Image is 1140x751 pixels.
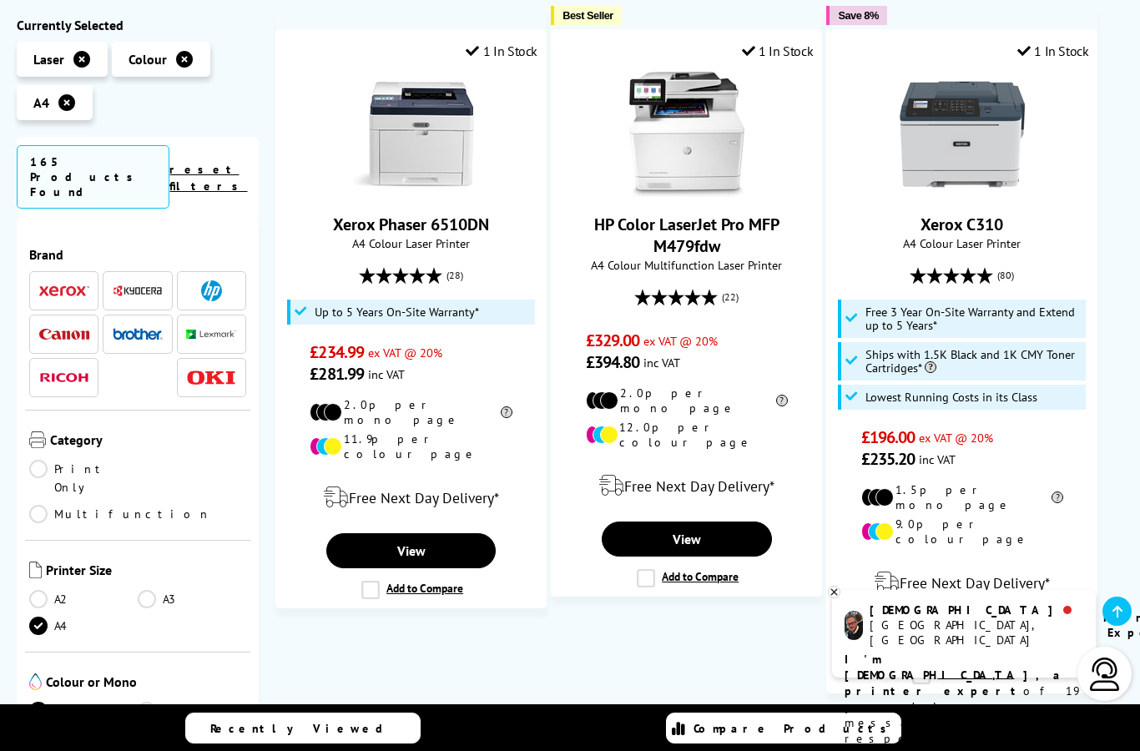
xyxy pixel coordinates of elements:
[586,386,788,416] li: 2.0p per mono page
[39,285,89,297] img: Xerox
[310,363,364,385] span: £281.99
[113,328,163,340] img: Brother
[33,94,49,111] span: A4
[29,431,46,448] img: Category
[29,460,138,496] a: Print Only
[643,333,718,349] span: ex VAT @ 20%
[865,305,1082,332] span: Free 3 Year On-Site Warranty and Extend up to 5 Years*
[310,431,512,461] li: 11.9p per colour page
[33,51,64,68] span: Laser
[446,260,463,291] span: (28)
[921,214,1003,235] a: Xerox C310
[310,397,512,427] li: 2.0p per mono page
[186,370,236,385] img: OKI
[845,652,1083,747] p: of 19 years! Leave me a message and I'll respond ASAP
[624,72,749,197] img: HP Color LaserJet Pro MFP M479fdw
[643,355,680,370] span: inc VAT
[333,214,489,235] a: Xerox Phaser 6510DN
[46,562,246,582] span: Printer Size
[46,673,246,693] span: Colour or Mono
[835,559,1088,606] div: modal_delivery
[39,373,89,382] img: Ricoh
[186,367,236,388] a: OKI
[29,673,42,690] img: Colour or Mono
[835,235,1088,251] span: A4 Colour Laser Printer
[29,617,138,635] a: A4
[624,184,749,200] a: HP Color LaserJet Pro MFP M479fdw
[39,324,89,345] a: Canon
[1017,43,1089,59] div: 1 In Stock
[560,462,813,509] div: modal_delivery
[185,713,421,743] a: Recently Viewed
[637,569,739,587] label: Add to Compare
[861,482,1063,512] li: 1.5p per mono page
[138,590,246,608] a: A3
[310,341,364,363] span: £234.99
[315,305,479,319] span: Up to 5 Years On-Site Warranty*
[17,145,169,209] span: 165 Products Found
[870,602,1082,617] div: [DEMOGRAPHIC_DATA]
[368,345,442,360] span: ex VAT @ 20%
[186,280,236,301] a: HP
[560,257,813,273] span: A4 Colour Multifunction Laser Printer
[602,522,772,557] a: View
[138,702,246,720] a: Mono
[870,617,1082,648] div: [GEOGRAPHIC_DATA], [GEOGRAPHIC_DATA]
[838,9,878,22] span: Save 8%
[186,324,236,345] a: Lexmark
[29,246,246,263] span: Brand
[742,43,814,59] div: 1 In Stock
[826,6,886,25] button: Save 8%
[39,280,89,301] a: Xerox
[694,721,895,736] span: Compare Products
[349,72,474,197] img: Xerox Phaser 6510DN
[285,474,537,521] div: modal_delivery
[466,43,537,59] div: 1 In Stock
[586,330,640,351] span: £329.00
[113,285,163,297] img: Kyocera
[29,562,42,578] img: Printer Size
[368,366,405,382] span: inc VAT
[285,235,537,251] span: A4 Colour Laser Printer
[845,611,863,640] img: chris-livechat.png
[997,260,1014,291] span: (80)
[39,329,89,340] img: Canon
[919,430,993,446] span: ex VAT @ 20%
[865,391,1037,404] span: Lowest Running Costs in its Class
[29,702,138,720] a: Colour
[349,184,474,200] a: Xerox Phaser 6510DN
[129,51,167,68] span: Colour
[39,367,89,388] a: Ricoh
[722,281,739,313] span: (22)
[29,505,211,523] a: Multifunction
[586,351,640,373] span: £394.80
[861,517,1063,547] li: 9.0p per colour page
[861,448,916,470] span: £235.20
[861,426,916,448] span: £196.00
[1088,658,1122,691] img: user-headset-light.svg
[361,581,463,599] label: Add to Compare
[50,431,246,451] span: Category
[865,348,1082,375] span: Ships with 1.5K Black and 1K CMY Toner Cartridges*
[113,280,163,301] a: Kyocera
[169,162,247,194] a: reset filters
[666,713,901,743] a: Compare Products
[551,6,622,25] button: Best Seller
[201,280,222,301] img: HP
[594,214,779,257] a: HP Color LaserJet Pro MFP M479fdw
[562,9,613,22] span: Best Seller
[900,184,1025,200] a: Xerox C310
[17,17,259,33] div: Currently Selected
[113,324,163,345] a: Brother
[586,420,788,450] li: 12.0p per colour page
[186,330,236,340] img: Lexmark
[29,590,138,608] a: A2
[845,652,1065,698] b: I'm [DEMOGRAPHIC_DATA], a printer expert
[900,72,1025,197] img: Xerox C310
[210,721,400,736] span: Recently Viewed
[326,533,497,568] a: View
[919,451,956,467] span: inc VAT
